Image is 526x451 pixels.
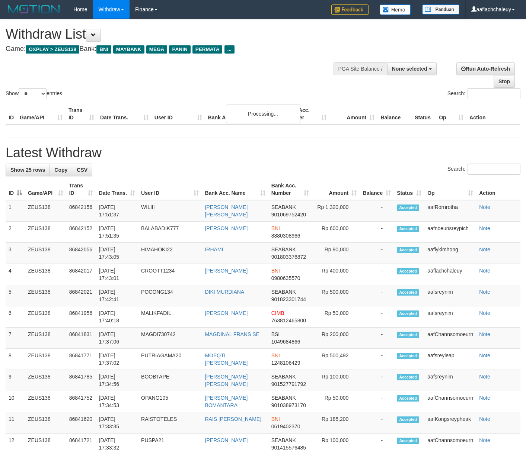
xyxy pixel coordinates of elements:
td: 86841956 [66,306,96,328]
a: Stop [494,75,515,88]
td: OPANG105 [138,391,202,412]
td: MAGDI730742 [138,328,202,349]
a: Note [479,352,490,358]
td: ZEUS138 [25,391,66,412]
td: [DATE] 17:40:18 [96,306,138,328]
span: Accepted [397,438,419,444]
span: OXPLAY > ZEUS138 [26,45,79,54]
td: - [360,222,394,243]
td: ZEUS138 [25,200,66,222]
th: Op: activate to sort column ascending [424,179,476,200]
th: Date Trans.: activate to sort column ascending [96,179,138,200]
td: aafsreyleap [424,349,476,370]
td: 1 [6,200,25,222]
th: Bank Acc. Number [281,103,329,125]
td: 86841831 [66,328,96,349]
a: Note [479,204,490,210]
label: Search: [447,88,520,99]
span: CSV [77,167,87,173]
span: Copy 0619402370 to clipboard [271,423,300,429]
td: - [360,200,394,222]
a: Note [479,247,490,252]
span: BSI [271,331,280,337]
img: Button%20Memo.svg [380,4,411,15]
span: Copy 901803376872 to clipboard [271,254,306,260]
a: Note [479,289,490,295]
td: Rp 100,000 [312,370,360,391]
span: Accepted [397,289,419,296]
span: Accepted [397,353,419,359]
a: Note [479,310,490,316]
span: ... [224,45,235,54]
th: Balance [377,103,412,125]
td: - [360,328,394,349]
a: Note [479,395,490,401]
td: 11 [6,412,25,434]
a: [PERSON_NAME] [205,437,248,443]
td: [DATE] 17:34:53 [96,391,138,412]
td: ZEUS138 [25,243,66,264]
a: Note [479,331,490,337]
td: aafChannsomoeurn [424,391,476,412]
td: 86842017 [66,264,96,285]
a: [PERSON_NAME] BOMANTARA [205,395,248,408]
td: - [360,306,394,328]
a: [PERSON_NAME] [205,268,248,274]
td: 86842056 [66,243,96,264]
td: 86842021 [66,285,96,306]
td: [DATE] 17:42:41 [96,285,138,306]
a: MOEQTI [PERSON_NAME] [205,352,248,366]
a: Note [479,416,490,422]
a: [PERSON_NAME] [205,310,248,316]
th: Status: activate to sort column ascending [394,179,424,200]
td: Rp 1,320,000 [312,200,360,222]
th: Trans ID: activate to sort column ascending [66,179,96,200]
th: Action [476,179,520,200]
td: 86841785 [66,370,96,391]
th: Amount: activate to sort column ascending [312,179,360,200]
img: Feedback.jpg [331,4,369,15]
td: Rp 50,000 [312,391,360,412]
td: - [360,412,394,434]
span: Copy 901069752420 to clipboard [271,212,306,218]
td: ZEUS138 [25,349,66,370]
td: 7 [6,328,25,349]
td: HIMAHOKI22 [138,243,202,264]
a: DIKI MURDIANA [205,289,244,295]
td: Rp 500,492 [312,349,360,370]
td: Rp 90,000 [312,243,360,264]
td: Rp 600,000 [312,222,360,243]
th: Bank Acc. Name: activate to sort column ascending [202,179,268,200]
th: User ID: activate to sort column ascending [138,179,202,200]
div: PGA Site Balance / [334,62,387,75]
span: Copy 901415576485 to clipboard [271,445,306,451]
a: RAIS [PERSON_NAME] [205,416,261,422]
th: Action [466,103,520,125]
span: BNI [271,352,280,358]
td: 10 [6,391,25,412]
span: Copy 0980635570 to clipboard [271,275,300,281]
td: ZEUS138 [25,306,66,328]
td: 8 [6,349,25,370]
span: SEABANK [271,437,296,443]
th: Trans ID [66,103,97,125]
th: Game/API [17,103,66,125]
th: Status [412,103,436,125]
a: Note [479,268,490,274]
span: Copy 901038973170 to clipboard [271,402,306,408]
span: Copy 763812465800 to clipboard [271,318,306,323]
span: Accepted [397,374,419,380]
td: BALABADIK777 [138,222,202,243]
th: Date Trans. [97,103,152,125]
th: ID: activate to sort column descending [6,179,25,200]
td: - [360,243,394,264]
td: [DATE] 17:37:02 [96,349,138,370]
td: WILIII [138,200,202,222]
span: Accepted [397,395,419,402]
td: 86842152 [66,222,96,243]
td: aafKongsreypheak [424,412,476,434]
a: IRHAMI [205,247,223,252]
h1: Latest Withdraw [6,145,520,160]
span: SEABANK [271,374,296,380]
td: 5 [6,285,25,306]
